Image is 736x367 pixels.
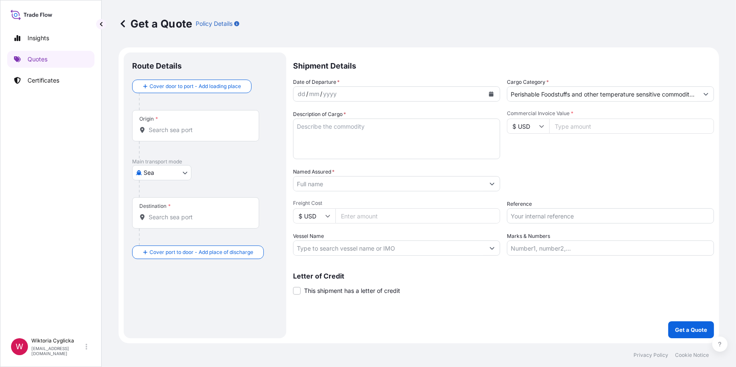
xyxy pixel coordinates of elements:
[293,200,500,207] span: Freight Cost
[675,326,707,334] p: Get a Quote
[149,213,249,221] input: Destination
[668,321,714,338] button: Get a Quote
[293,176,484,191] input: Full name
[132,165,191,180] button: Select transport
[507,208,714,224] input: Your internal reference
[149,126,249,134] input: Origin
[335,208,500,224] input: Enter amount
[293,232,324,240] label: Vessel Name
[484,176,500,191] button: Show suggestions
[549,119,714,134] input: Type amount
[304,287,400,295] span: This shipment has a letter of credit
[132,80,252,93] button: Cover door to port - Add loading place
[293,110,346,119] label: Description of Cargo
[507,232,550,240] label: Marks & Numbers
[28,34,49,42] p: Insights
[507,78,549,86] label: Cargo Category
[144,168,154,177] span: Sea
[149,82,241,91] span: Cover door to port - Add loading place
[7,72,94,89] a: Certificates
[31,346,84,356] p: [EMAIL_ADDRESS][DOMAIN_NAME]
[484,87,498,101] button: Calendar
[139,116,158,122] div: Origin
[139,203,171,210] div: Destination
[119,17,192,30] p: Get a Quote
[293,273,714,279] p: Letter of Credit
[507,240,714,256] input: Number1, number2,...
[16,342,23,351] span: W
[149,248,253,257] span: Cover port to door - Add place of discharge
[28,55,47,63] p: Quotes
[28,76,59,85] p: Certificates
[31,337,84,344] p: Wiktoria Cyglicka
[507,86,698,102] input: Select a commodity type
[634,352,668,359] a: Privacy Policy
[132,158,278,165] p: Main transport mode
[484,240,500,256] button: Show suggestions
[297,89,306,99] div: day,
[196,19,232,28] p: Policy Details
[308,89,320,99] div: month,
[698,86,714,102] button: Show suggestions
[507,200,532,208] label: Reference
[132,61,182,71] p: Route Details
[293,168,335,176] label: Named Assured
[320,89,322,99] div: /
[306,89,308,99] div: /
[507,110,714,117] span: Commercial Invoice Value
[7,51,94,68] a: Quotes
[293,78,340,86] span: Date of Departure
[675,352,709,359] a: Cookie Notice
[132,246,264,259] button: Cover port to door - Add place of discharge
[322,89,338,99] div: year,
[7,30,94,47] a: Insights
[293,240,484,256] input: Type to search vessel name or IMO
[293,52,714,78] p: Shipment Details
